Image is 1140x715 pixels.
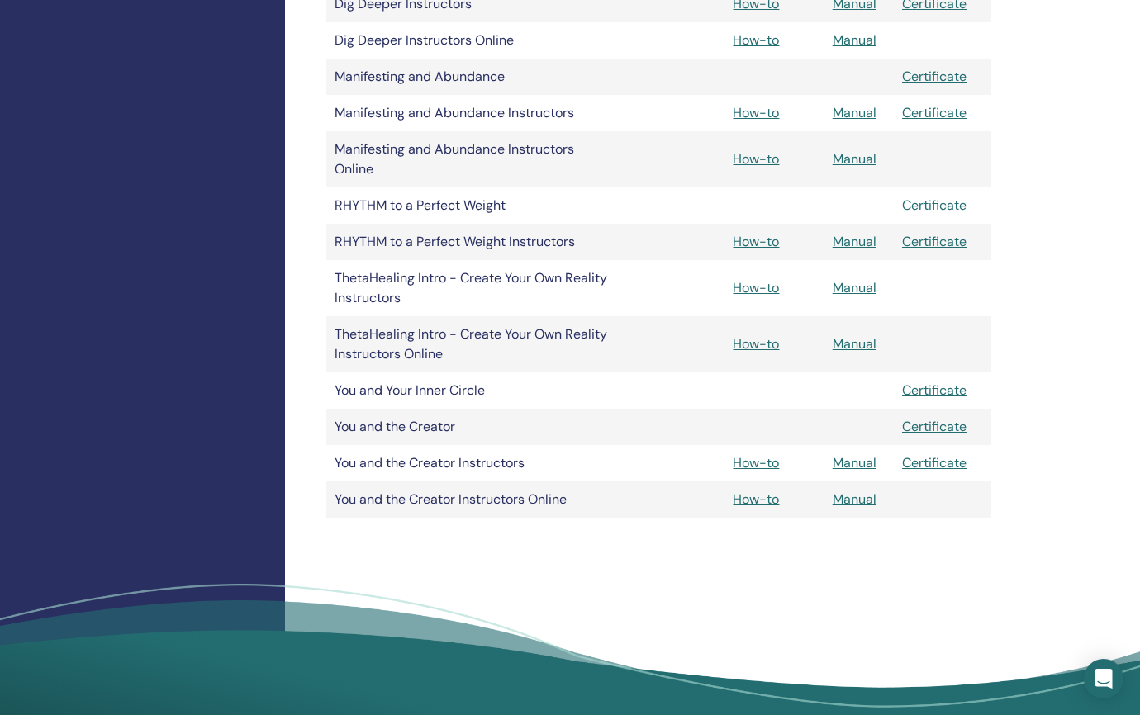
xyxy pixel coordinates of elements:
a: Certificate [902,233,967,250]
a: Manual [833,454,876,471]
a: Manual [833,335,876,353]
a: Manual [833,279,876,296]
a: How-to [733,454,779,471]
td: You and the Creator Instructors Online [326,481,624,518]
a: How-to [733,233,779,250]
td: RHYTHM to a Perfect Weight [326,187,624,224]
td: You and Your Inner Circle [326,372,624,409]
a: Manual [833,233,876,250]
td: Manifesting and Abundance [326,59,624,95]
td: ThetaHealing Intro - Create Your Own Reality Instructors [326,260,624,316]
a: Certificate [902,454,967,471]
td: You and the Creator Instructors [326,445,624,481]
a: Certificate [902,197,967,214]
a: Certificate [902,104,967,121]
a: Manual [833,150,876,168]
td: Manifesting and Abundance Instructors [326,95,624,131]
a: Certificate [902,418,967,435]
a: Certificate [902,68,967,85]
a: How-to [733,31,779,49]
td: Dig Deeper Instructors Online [326,22,624,59]
td: Manifesting and Abundance Instructors Online [326,131,624,187]
a: How-to [733,104,779,121]
td: RHYTHM to a Perfect Weight Instructors [326,224,624,260]
a: Manual [833,490,876,508]
a: How-to [733,279,779,296]
td: ThetaHealing Intro - Create Your Own Reality Instructors Online [326,316,624,372]
a: Manual [833,104,876,121]
td: You and the Creator [326,409,624,445]
div: Open Intercom Messenger [1084,659,1123,698]
a: How-to [733,335,779,353]
a: How-to [733,150,779,168]
a: Manual [833,31,876,49]
a: Certificate [902,381,967,399]
a: How-to [733,490,779,508]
